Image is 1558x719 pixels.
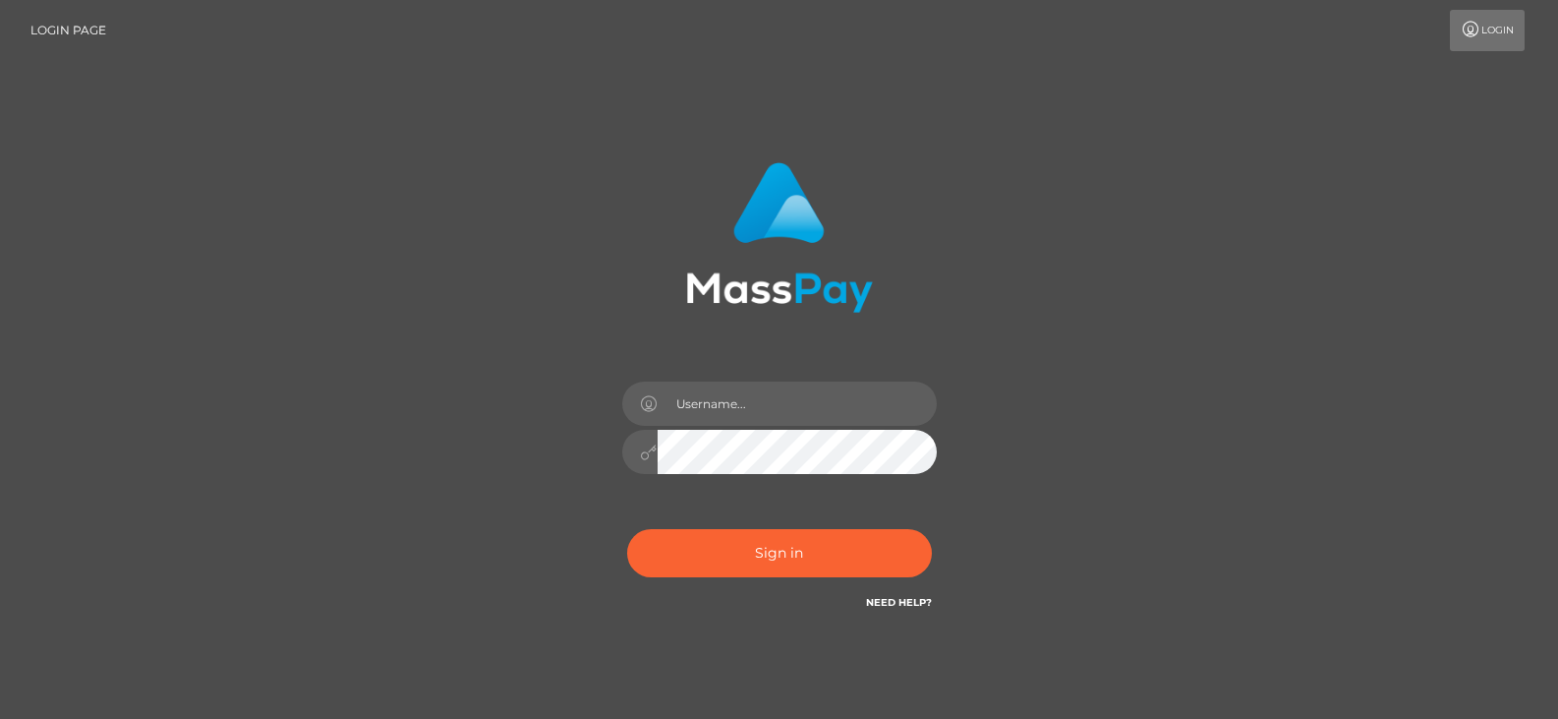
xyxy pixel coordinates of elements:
[686,162,873,313] img: MassPay Login
[1450,10,1525,51] a: Login
[30,10,106,51] a: Login Page
[866,596,932,609] a: Need Help?
[658,382,937,426] input: Username...
[627,529,932,577] button: Sign in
